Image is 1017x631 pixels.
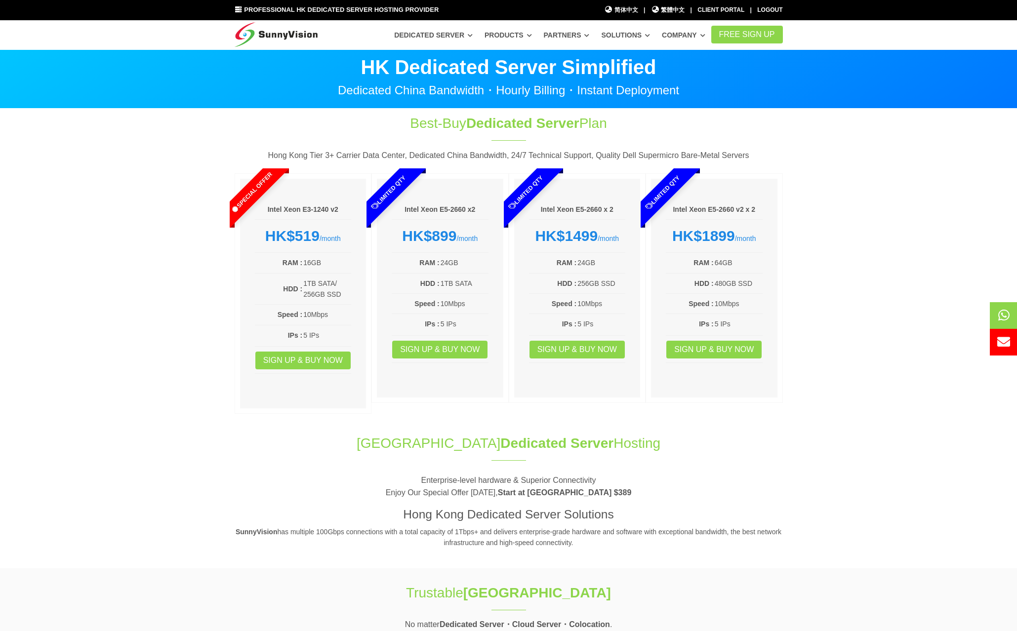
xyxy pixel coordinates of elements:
[283,259,302,267] b: RAM :
[666,341,762,358] a: Sign up & Buy Now
[697,5,744,15] div: Client Portal
[601,26,650,44] a: Solutions
[562,320,577,328] b: IPs :
[651,5,685,15] a: 繁體中文
[255,227,352,245] div: /month
[529,205,626,215] h6: Intel Xeon E5-2660 x 2
[577,318,625,330] td: 5 IPs
[347,151,430,234] span: Limited Qty
[394,26,473,44] a: Dedicated Server
[544,26,590,44] a: Partners
[557,279,576,287] b: HDD :
[694,279,714,287] b: HDD :
[440,257,488,269] td: 24GB
[303,277,351,301] td: 1TB SATA/ 256GB SSD
[265,228,320,244] strong: HK$519
[303,257,351,269] td: 16GB
[466,116,579,131] span: Dedicated Server
[691,5,692,15] li: |
[392,205,488,215] h6: Intel Xeon E5-2660 x2
[621,151,704,234] span: Limited Qty
[235,526,783,549] p: has multiple 100Gbps connections with a total capacity of 1Tbps+ and delivers enterprise-grade ha...
[440,298,488,310] td: 10Mbps
[244,6,439,13] span: Professional HK Dedicated Server Hosting Provider
[288,331,303,339] b: IPs :
[210,151,293,234] span: Special Offer
[283,285,302,293] b: HDD :
[235,57,783,77] p: HK Dedicated Server Simplified
[498,488,632,497] strong: Start at [GEOGRAPHIC_DATA] $389
[577,298,625,310] td: 10Mbps
[714,298,763,310] td: 10Mbps
[666,205,763,215] h6: Intel Xeon E5-2660 v2 x 2
[255,352,351,369] a: Sign up & Buy Now
[255,205,352,215] h6: Intel Xeon E3-1240 v2
[750,5,752,15] li: |
[484,151,567,234] span: Limited Qty
[557,259,576,267] b: RAM :
[699,320,714,328] b: IPs :
[552,300,577,308] b: Speed :
[235,434,783,453] h1: [GEOGRAPHIC_DATA] Hosting
[440,620,610,629] strong: Dedicated Server・Cloud Server・Colocation
[303,329,351,341] td: 5 IPs
[577,277,625,289] td: 256GB SSD
[500,435,613,451] span: Dedicated Server
[577,257,625,269] td: 24GB
[689,300,714,308] b: Speed :
[425,320,440,328] b: IPs :
[529,341,625,358] a: Sign up & Buy Now
[235,149,783,162] p: Hong Kong Tier 3+ Carrier Data Center, Dedicated China Bandwidth, 24/7 Technical Support, Quality...
[714,257,763,269] td: 64GB
[672,228,735,244] strong: HK$1899
[529,227,626,245] div: /month
[235,84,783,96] p: Dedicated China Bandwidth・Hourly Billing・Instant Deployment
[714,277,763,289] td: 480GB SSD
[644,5,645,15] li: |
[278,311,303,318] b: Speed :
[402,228,456,244] strong: HK$899
[485,26,532,44] a: Products
[392,341,488,358] a: Sign up & Buy Now
[344,114,673,133] h1: Best-Buy Plan
[757,6,782,13] a: Logout
[344,583,673,602] h1: Trustable
[535,228,598,244] strong: HK$1499
[604,5,638,15] a: 简体中文
[666,227,763,245] div: /month
[693,259,713,267] b: RAM :
[440,277,488,289] td: 1TB SATA
[419,259,439,267] b: RAM :
[711,26,783,43] a: FREE Sign Up
[662,26,705,44] a: Company
[235,506,783,523] h3: Hong Kong Dedicated Server Solutions
[420,279,440,287] b: HDD :
[235,474,783,499] p: Enterprise-level hardware & Superior Connectivity Enjoy Our Special Offer [DATE],
[303,309,351,320] td: 10Mbps
[714,318,763,330] td: 5 IPs
[236,528,278,536] strong: SunnyVision
[414,300,440,308] b: Speed :
[440,318,488,330] td: 5 IPs
[463,585,611,600] strong: [GEOGRAPHIC_DATA]
[392,227,488,245] div: /month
